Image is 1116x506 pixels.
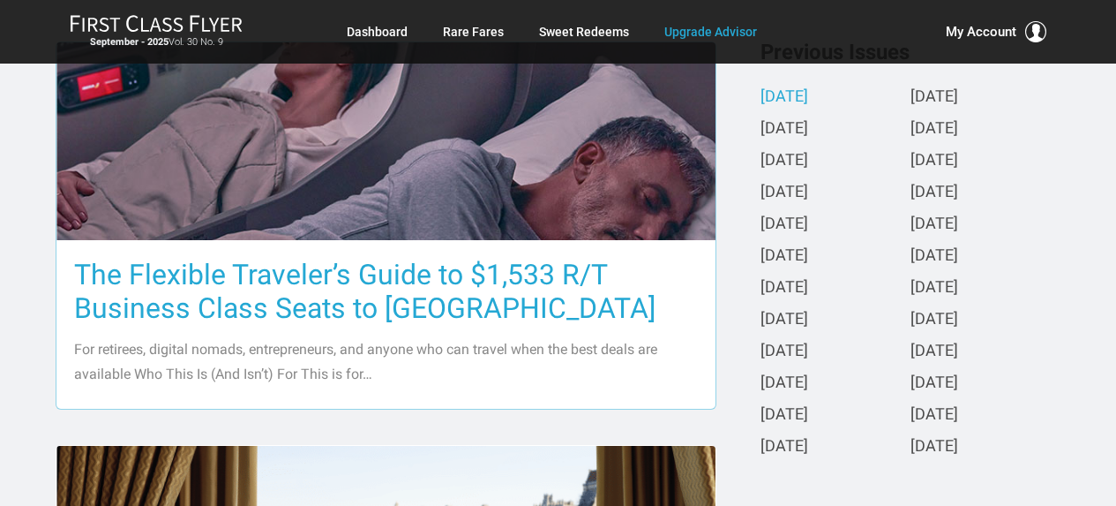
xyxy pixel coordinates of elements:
[56,42,716,410] a: The Flexible Traveler’s Guide to $1,533 R/T Business Class Seats to [GEOGRAPHIC_DATA] For retiree...
[910,406,958,425] a: [DATE]
[910,120,958,139] a: [DATE]
[910,311,958,329] a: [DATE]
[910,247,958,266] a: [DATE]
[910,438,958,457] a: [DATE]
[760,152,808,170] a: [DATE]
[910,374,958,393] a: [DATE]
[760,406,808,425] a: [DATE]
[910,152,958,170] a: [DATE]
[760,88,808,107] a: [DATE]
[539,16,629,48] a: Sweet Redeems
[946,21,1046,42] button: My Account
[910,343,958,361] a: [DATE]
[760,279,808,298] a: [DATE]
[910,279,958,298] a: [DATE]
[946,21,1016,42] span: My Account
[760,374,808,393] a: [DATE]
[910,215,958,234] a: [DATE]
[760,438,808,457] a: [DATE]
[760,343,808,361] a: [DATE]
[760,184,808,202] a: [DATE]
[70,14,243,49] a: First Class FlyerSeptember - 2025Vol. 30 No. 9
[70,36,243,49] small: Vol. 30 No. 9
[760,311,808,329] a: [DATE]
[910,184,958,202] a: [DATE]
[70,14,243,33] img: First Class Flyer
[347,16,408,48] a: Dashboard
[74,258,698,325] h3: The Flexible Traveler’s Guide to $1,533 R/T Business Class Seats to [GEOGRAPHIC_DATA]
[664,16,757,48] a: Upgrade Advisor
[760,247,808,266] a: [DATE]
[90,36,169,48] strong: September - 2025
[760,215,808,234] a: [DATE]
[74,337,698,387] p: For retirees, digital nomads, entrepreneurs, and anyone who can travel when the best deals are av...
[443,16,504,48] a: Rare Fares
[910,88,958,107] a: [DATE]
[760,120,808,139] a: [DATE]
